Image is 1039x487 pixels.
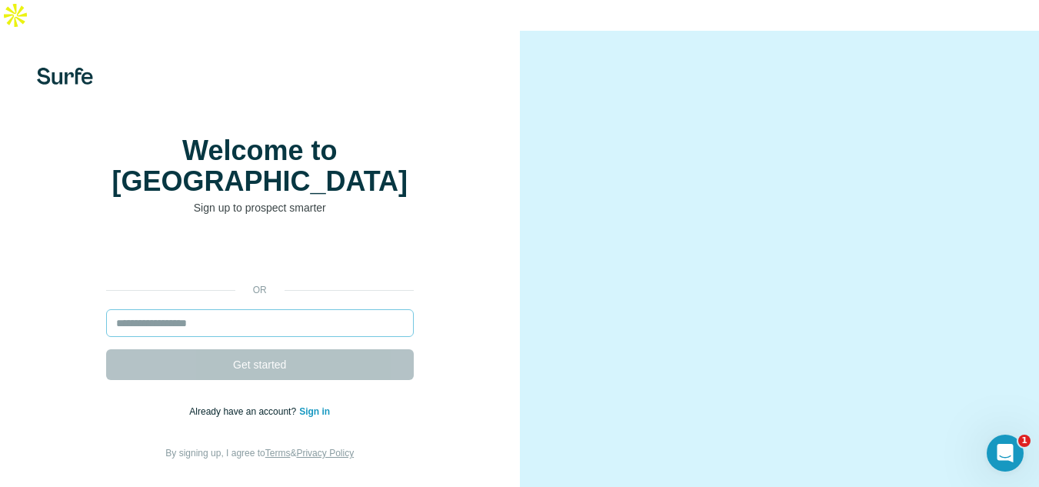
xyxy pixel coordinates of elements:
span: 1 [1018,435,1031,447]
span: By signing up, I agree to & [165,448,354,459]
img: Surfe's logo [37,68,93,85]
h1: Welcome to [GEOGRAPHIC_DATA] [106,135,414,197]
a: Terms [265,448,291,459]
p: Sign up to prospect smarter [106,200,414,215]
span: Already have an account? [189,406,299,417]
p: or [235,283,285,297]
iframe: Intercom live chat [987,435,1024,472]
a: Sign in [299,406,330,417]
a: Privacy Policy [296,448,354,459]
iframe: Botón Iniciar sesión con Google [98,238,421,272]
